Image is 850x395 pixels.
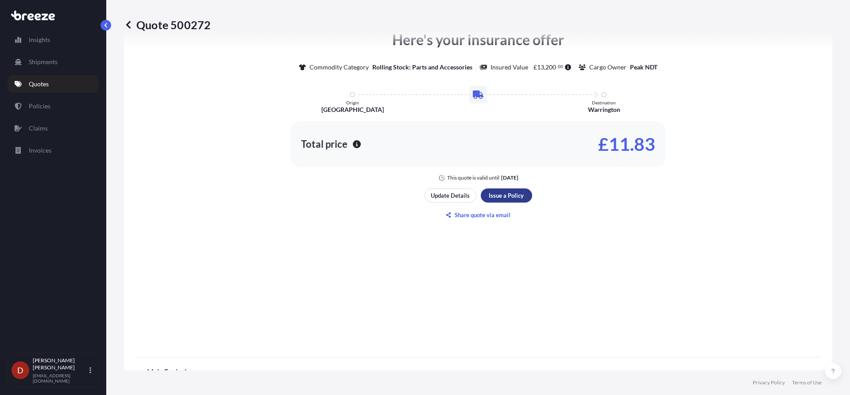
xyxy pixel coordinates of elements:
[29,124,48,133] p: Claims
[545,64,556,70] span: 200
[147,361,809,382] div: Main Exclusions
[447,174,499,181] p: This quote is valid until
[481,188,532,203] button: Issue a Policy
[589,63,626,72] p: Cargo Owner
[321,105,384,114] p: [GEOGRAPHIC_DATA]
[29,146,51,155] p: Invoices
[8,97,99,115] a: Policies
[558,65,563,68] span: 00
[425,188,476,203] button: Update Details
[455,211,510,219] p: Share quote via email
[33,357,88,371] p: [PERSON_NAME] [PERSON_NAME]
[8,31,99,49] a: Insights
[753,379,785,386] a: Privacy Policy
[489,191,524,200] p: Issue a Policy
[8,142,99,159] a: Invoices
[792,379,822,386] a: Terms of Use
[431,191,470,200] p: Update Details
[124,18,211,32] p: Quote 500272
[544,64,545,70] span: ,
[372,63,472,72] p: Rolling Stock: Parts and Accessories
[147,367,197,376] span: Main Exclusions
[425,208,532,222] button: Share quote via email
[346,100,359,105] p: Origin
[29,102,50,111] p: Policies
[301,140,348,149] p: Total price
[537,64,544,70] span: 13
[501,174,518,181] p: [DATE]
[29,80,49,88] p: Quotes
[8,53,99,71] a: Shipments
[491,63,528,72] p: Insured Value
[17,366,23,375] span: D
[588,105,620,114] p: Warrington
[309,63,369,72] p: Commodity Category
[598,137,655,151] p: £11.83
[29,35,50,44] p: Insights
[8,75,99,93] a: Quotes
[33,373,88,383] p: [EMAIL_ADDRESS][DOMAIN_NAME]
[29,58,58,66] p: Shipments
[8,119,99,137] a: Claims
[630,63,657,72] p: Peak NDT
[592,100,616,105] p: Destination
[533,64,537,70] span: £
